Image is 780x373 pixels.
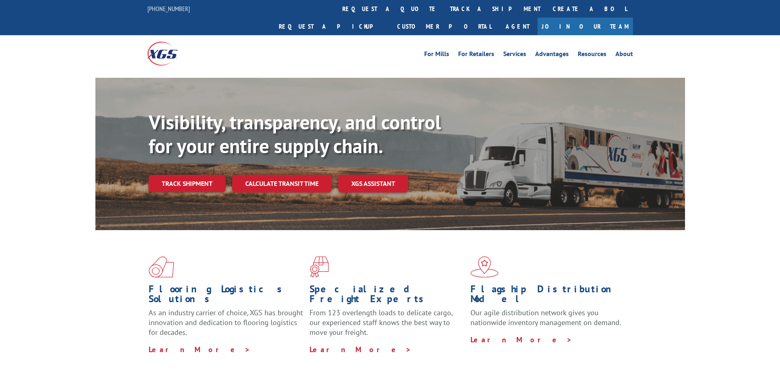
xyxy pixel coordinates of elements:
b: Visibility, transparency, and control for your entire supply chain. [149,109,441,158]
a: For Mills [424,51,449,60]
img: xgs-icon-focused-on-flooring-red [310,256,329,278]
a: For Retailers [458,51,494,60]
a: Request a pickup [273,18,391,35]
a: Services [503,51,526,60]
a: XGS ASSISTANT [338,175,408,192]
h1: Flagship Distribution Model [470,284,625,308]
a: Calculate transit time [232,175,332,192]
span: Our agile distribution network gives you nationwide inventory management on demand. [470,308,621,327]
a: Agent [497,18,538,35]
span: As an industry carrier of choice, XGS has brought innovation and dedication to flooring logistics... [149,308,303,337]
a: Learn More > [310,345,411,354]
a: [PHONE_NUMBER] [147,5,190,13]
a: About [615,51,633,60]
p: From 123 overlength loads to delicate cargo, our experienced staff knows the best way to move you... [310,308,464,344]
a: Learn More > [470,335,572,344]
a: Advantages [535,51,569,60]
img: xgs-icon-flagship-distribution-model-red [470,256,499,278]
a: Resources [578,51,606,60]
a: Learn More > [149,345,251,354]
a: Track shipment [149,175,226,192]
a: Customer Portal [391,18,497,35]
h1: Specialized Freight Experts [310,284,464,308]
a: Join Our Team [538,18,633,35]
img: xgs-icon-total-supply-chain-intelligence-red [149,256,174,278]
h1: Flooring Logistics Solutions [149,284,303,308]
